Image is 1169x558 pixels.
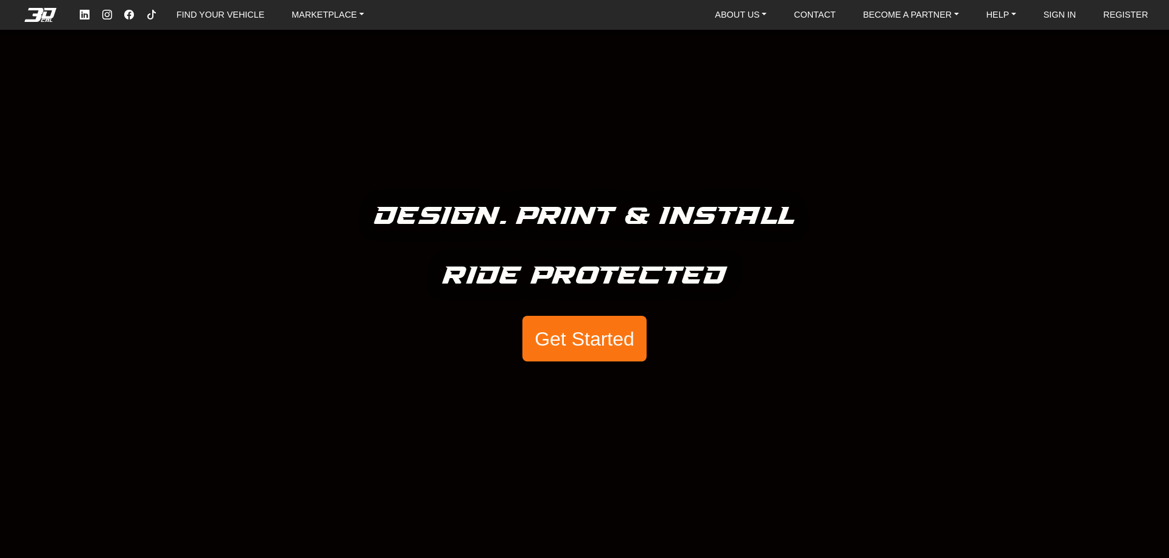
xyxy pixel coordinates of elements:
[789,5,840,24] a: CONTACT
[287,5,369,24] a: MARKETPLACE
[1098,5,1153,24] a: REGISTER
[522,316,647,362] button: Get Started
[710,5,771,24] a: ABOUT US
[981,5,1021,24] a: HELP
[374,197,795,237] h5: Design. Print & Install
[443,256,727,296] h5: Ride Protected
[1039,5,1081,24] a: SIGN IN
[172,5,269,24] a: FIND YOUR VEHICLE
[858,5,963,24] a: BECOME A PARTNER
